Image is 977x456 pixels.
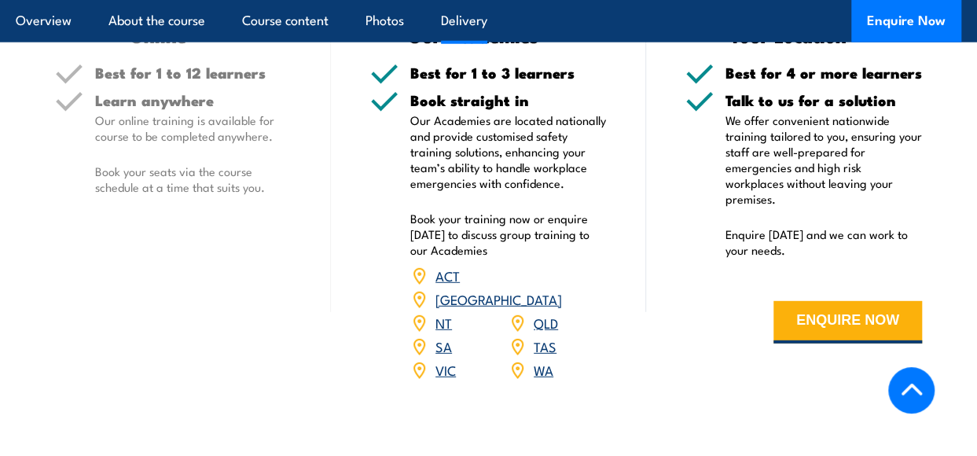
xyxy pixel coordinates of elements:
[534,360,553,379] a: WA
[725,112,922,207] p: We offer convenient nationwide training tailored to you, ensuring your staff are well-prepared fo...
[435,336,452,355] a: SA
[534,336,556,355] a: TAS
[685,27,891,45] h3: Your Location
[410,93,607,108] h5: Book straight in
[725,65,922,80] h5: Best for 4 or more learners
[95,93,292,108] h5: Learn anywhere
[435,313,452,332] a: NT
[725,93,922,108] h5: Talk to us for a solution
[773,301,922,344] button: ENQUIRE NOW
[410,112,607,191] p: Our Academies are located nationally and provide customised safety training solutions, enhancing ...
[410,211,607,258] p: Book your training now or enquire [DATE] to discuss group training to our Academies
[410,65,607,80] h5: Best for 1 to 3 learners
[534,313,558,332] a: QLD
[95,65,292,80] h5: Best for 1 to 12 learners
[55,27,260,45] h3: Online
[370,27,575,45] h3: Our Academies
[435,360,456,379] a: VIC
[435,289,562,308] a: [GEOGRAPHIC_DATA]
[95,164,292,195] p: Book your seats via the course schedule at a time that suits you.
[725,226,922,258] p: Enquire [DATE] and we can work to your needs.
[435,266,460,285] a: ACT
[95,112,292,144] p: Our online training is available for course to be completed anywhere.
